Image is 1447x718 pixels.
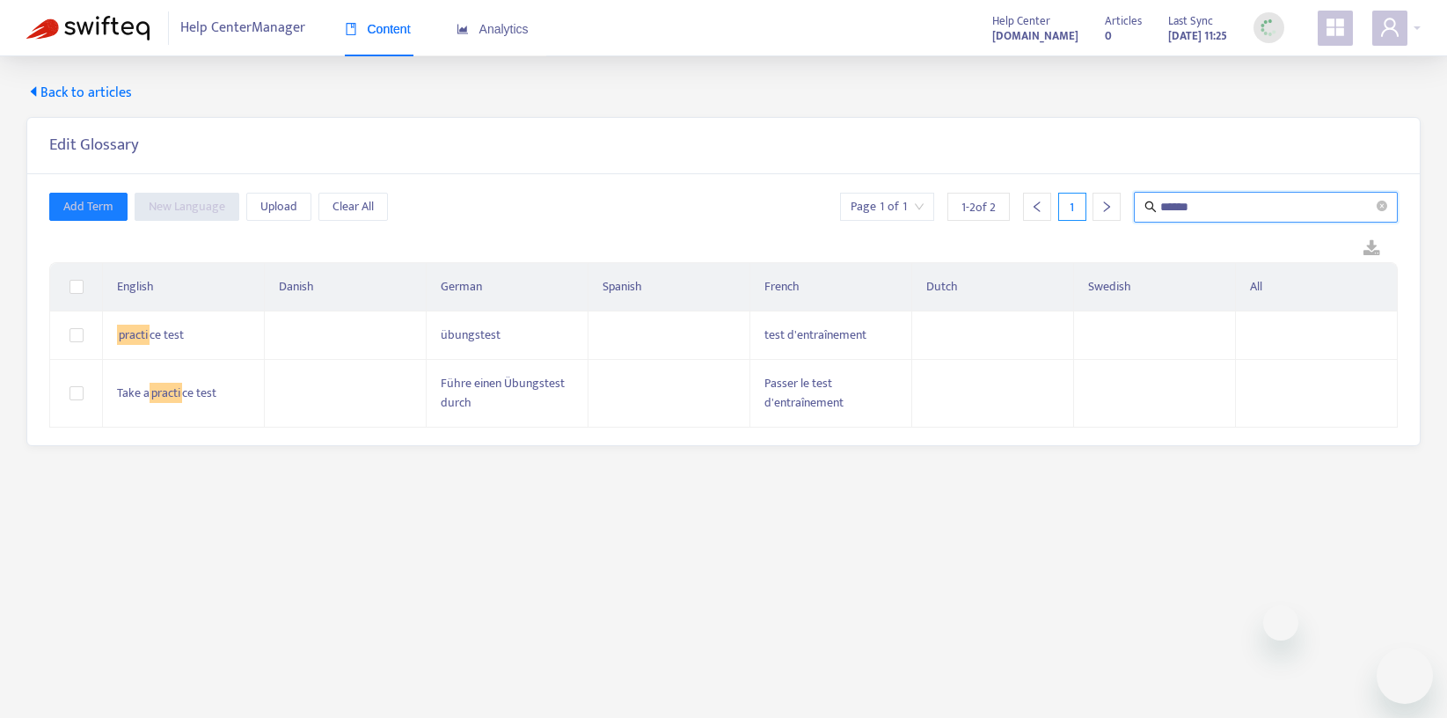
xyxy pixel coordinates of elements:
[49,193,128,221] button: Add Term
[1325,17,1346,38] span: appstore
[1168,11,1213,31] span: Last Sync
[260,197,297,216] span: Upload
[912,263,1074,311] th: Dutch
[1144,201,1157,213] span: search
[265,263,427,311] th: Danish
[26,84,40,99] span: caret-left
[135,193,239,221] button: New Language
[103,263,265,311] th: English
[457,23,469,35] span: area-chart
[1258,17,1280,39] img: sync_loading.0b5143dde30e3a21642e.gif
[345,23,357,35] span: book
[1377,201,1387,211] span: close-circle
[992,11,1050,31] span: Help Center
[1379,17,1400,38] span: user
[318,193,388,221] button: Clear All
[764,325,866,345] span: test d'entraînement
[1058,193,1086,221] div: 1
[345,22,411,36] span: Content
[441,373,565,413] span: Führe einen Übungstest durch
[1031,201,1043,213] span: left
[457,22,529,36] span: Analytics
[750,263,912,311] th: French
[117,383,150,403] span: Take a
[182,383,216,403] span: ce test
[588,263,750,311] th: Spanish
[180,11,305,45] span: Help Center Manager
[427,263,588,311] th: German
[1105,26,1112,46] strong: 0
[1074,263,1236,311] th: Swedish
[26,16,150,40] img: Swifteq
[26,83,132,104] span: Back to articles
[49,136,139,156] h5: Edit Glossary
[246,193,311,221] button: Upload
[150,325,184,345] span: ce test
[1377,648,1433,704] iframe: Button to launch messaging window
[441,325,501,345] span: übungstest
[1100,201,1113,213] span: right
[764,373,844,413] span: Passer le test d'entraînement
[1377,199,1387,216] span: close-circle
[992,26,1078,46] a: [DOMAIN_NAME]
[117,325,150,345] span: practi
[961,198,996,216] span: 1 - 2 of 2
[333,197,374,216] span: Clear All
[1105,11,1142,31] span: Articles
[1263,605,1298,641] iframe: Close message
[1236,263,1398,311] th: All
[1168,26,1227,46] strong: [DATE] 11:25
[150,383,182,403] span: practi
